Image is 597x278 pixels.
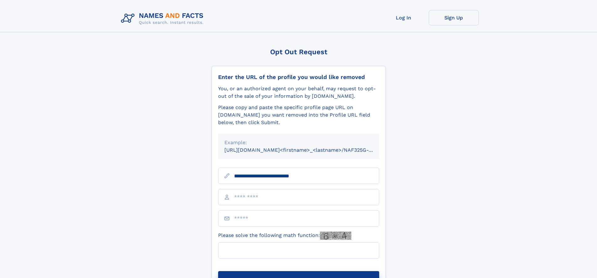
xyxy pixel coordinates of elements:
div: Example: [224,139,373,146]
div: Enter the URL of the profile you would like removed [218,74,379,81]
a: Sign Up [429,10,479,25]
label: Please solve the following math function: [218,232,351,240]
small: [URL][DOMAIN_NAME]<firstname>_<lastname>/NAF325G-xxxxxxxx [224,147,391,153]
img: Logo Names and Facts [118,10,209,27]
div: Opt Out Request [212,48,386,56]
a: Log In [379,10,429,25]
div: You, or an authorized agent on your behalf, may request to opt-out of the sale of your informatio... [218,85,379,100]
div: Please copy and paste the specific profile page URL on [DOMAIN_NAME] you want removed into the Pr... [218,104,379,126]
